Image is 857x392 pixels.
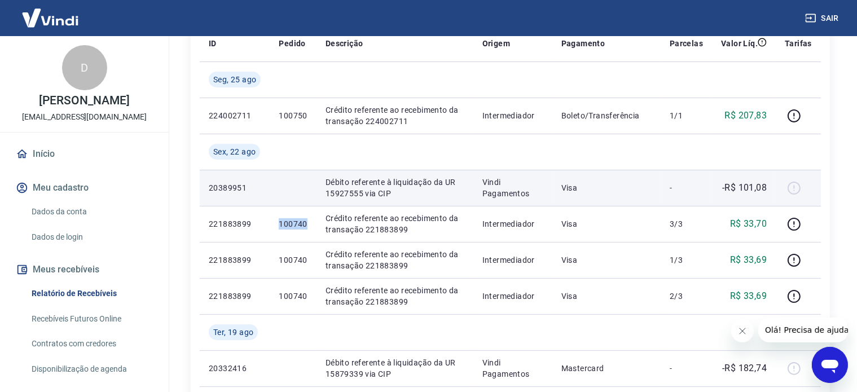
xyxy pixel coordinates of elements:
[812,347,848,383] iframe: Botão para abrir a janela de mensagens
[27,307,155,331] a: Recebíveis Futuros Online
[39,95,129,107] p: [PERSON_NAME]
[482,357,543,380] p: Vindi Pagamentos
[27,200,155,223] a: Dados da conta
[209,38,217,49] p: ID
[561,110,652,121] p: Boleto/Transferência
[326,38,363,49] p: Descrição
[14,257,155,282] button: Meus recebíveis
[730,289,767,303] p: R$ 33,69
[279,110,307,121] p: 100750
[209,110,261,121] p: 224002711
[670,182,703,193] p: -
[803,8,843,29] button: Sair
[326,213,464,235] p: Crédito referente ao recebimento da transação 221883899
[209,290,261,302] p: 221883899
[27,332,155,355] a: Contratos com credores
[14,1,87,35] img: Vindi
[482,254,543,266] p: Intermediador
[758,318,848,342] iframe: Mensagem da empresa
[561,182,652,193] p: Visa
[7,8,95,17] span: Olá! Precisa de ajuda?
[326,357,464,380] p: Débito referente à liquidação da UR 15879339 via CIP
[326,285,464,307] p: Crédito referente ao recebimento da transação 221883899
[730,217,767,231] p: R$ 33,70
[722,362,767,375] p: -R$ 182,74
[482,38,510,49] p: Origem
[482,290,543,302] p: Intermediador
[482,218,543,230] p: Intermediador
[731,320,754,342] iframe: Fechar mensagem
[326,177,464,199] p: Débito referente à liquidação da UR 15927555 via CIP
[670,218,703,230] p: 3/3
[279,218,307,230] p: 100740
[279,290,307,302] p: 100740
[730,253,767,267] p: R$ 33,69
[785,38,812,49] p: Tarifas
[209,363,261,374] p: 20332416
[670,290,703,302] p: 2/3
[561,290,652,302] p: Visa
[62,45,107,90] div: D
[670,38,703,49] p: Parcelas
[209,218,261,230] p: 221883899
[213,146,256,157] span: Sex, 22 ago
[213,327,253,338] span: Ter, 19 ago
[14,175,155,200] button: Meu cadastro
[22,111,147,123] p: [EMAIL_ADDRESS][DOMAIN_NAME]
[27,226,155,249] a: Dados de login
[561,363,652,374] p: Mastercard
[670,363,703,374] p: -
[27,358,155,381] a: Disponibilização de agenda
[670,110,703,121] p: 1/1
[279,38,305,49] p: Pedido
[326,104,464,127] p: Crédito referente ao recebimento da transação 224002711
[722,181,767,195] p: -R$ 101,08
[725,109,767,122] p: R$ 207,83
[209,182,261,193] p: 20389951
[721,38,758,49] p: Valor Líq.
[213,74,256,85] span: Seg, 25 ago
[561,254,652,266] p: Visa
[482,110,543,121] p: Intermediador
[670,254,703,266] p: 1/3
[14,142,155,166] a: Início
[279,254,307,266] p: 100740
[561,38,605,49] p: Pagamento
[326,249,464,271] p: Crédito referente ao recebimento da transação 221883899
[27,282,155,305] a: Relatório de Recebíveis
[561,218,652,230] p: Visa
[482,177,543,199] p: Vindi Pagamentos
[209,254,261,266] p: 221883899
